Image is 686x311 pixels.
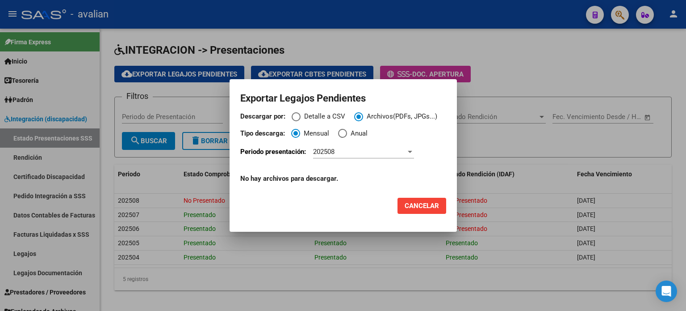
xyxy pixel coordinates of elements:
strong: Descargar por: [240,112,285,120]
span: Anual [347,128,368,139]
div: Open Intercom Messenger [656,281,677,302]
mat-radio-group: Tipo de descarga: [240,128,446,143]
span: Periodo presentación: [240,148,306,156]
span: Archivos(PDFs, JPGs...) [363,111,437,122]
h2: Exportar Legajos Pendientes [240,90,446,107]
span: Mensual [300,128,329,139]
p: No hay archivos para descargar. [240,174,446,184]
mat-radio-group: Descargar por: [240,111,446,126]
span: 202508 [313,148,335,156]
strong: Tipo descarga: [240,129,285,137]
span: Cancelar [405,202,439,210]
span: Detalle a CSV [301,111,345,122]
button: Cancelar [397,198,446,214]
